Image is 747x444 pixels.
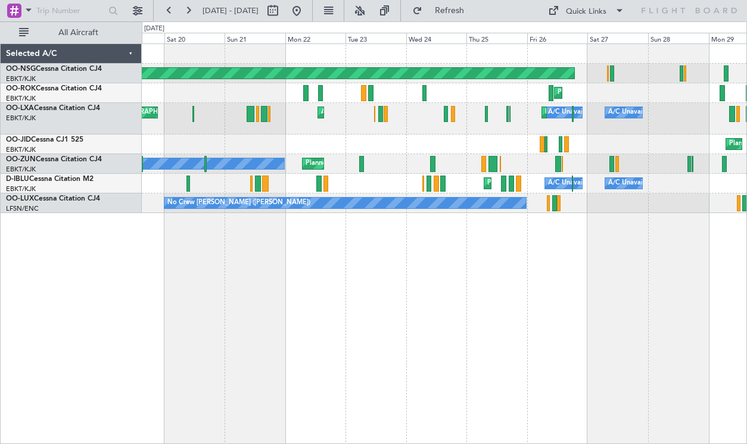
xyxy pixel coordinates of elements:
[346,33,406,43] div: Tue 23
[6,94,36,103] a: EBKT/KJK
[558,84,696,102] div: Planned Maint Kortrijk-[GEOGRAPHIC_DATA]
[6,105,100,112] a: OO-LXACessna Citation CJ4
[6,156,36,163] span: OO-ZUN
[6,165,36,174] a: EBKT/KJK
[466,33,527,43] div: Thu 25
[203,5,259,16] span: [DATE] - [DATE]
[6,204,39,213] a: LFSN/ENC
[6,114,36,123] a: EBKT/KJK
[6,105,34,112] span: OO-LXA
[6,85,36,92] span: OO-ROK
[545,104,684,121] div: Planned Maint Kortrijk-[GEOGRAPHIC_DATA]
[6,156,102,163] a: OO-ZUNCessna Citation CJ4
[321,104,451,121] div: AOG Maint Kortrijk-[GEOGRAPHIC_DATA]
[6,195,100,202] a: OO-LUXCessna Citation CJ4
[6,176,29,183] span: D-IBLU
[6,74,36,83] a: EBKT/KJK
[542,1,630,20] button: Quick Links
[407,1,478,20] button: Refresh
[6,176,94,183] a: D-IBLUCessna Citation M2
[527,33,588,43] div: Fri 26
[6,185,36,193] a: EBKT/KJK
[285,33,346,43] div: Mon 22
[31,29,126,37] span: All Aircraft
[13,23,129,42] button: All Aircraft
[6,65,102,73] a: OO-NSGCessna Citation CJ4
[6,136,83,143] a: OO-JIDCessna CJ1 525
[6,136,31,143] span: OO-JID
[6,65,36,73] span: OO-NSG
[587,33,648,43] div: Sat 27
[6,195,34,202] span: OO-LUX
[167,194,310,212] div: No Crew [PERSON_NAME] ([PERSON_NAME])
[566,6,606,18] div: Quick Links
[6,145,36,154] a: EBKT/KJK
[144,24,164,34] div: [DATE]
[487,174,620,192] div: Planned Maint Nice ([GEOGRAPHIC_DATA])
[306,155,444,173] div: Planned Maint Kortrijk-[GEOGRAPHIC_DATA]
[6,85,102,92] a: OO-ROKCessna Citation CJ4
[36,2,105,20] input: Trip Number
[164,33,225,43] div: Sat 20
[608,104,658,121] div: A/C Unavailable
[425,7,475,15] span: Refresh
[406,33,467,43] div: Wed 24
[648,33,709,43] div: Sun 28
[225,33,285,43] div: Sun 21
